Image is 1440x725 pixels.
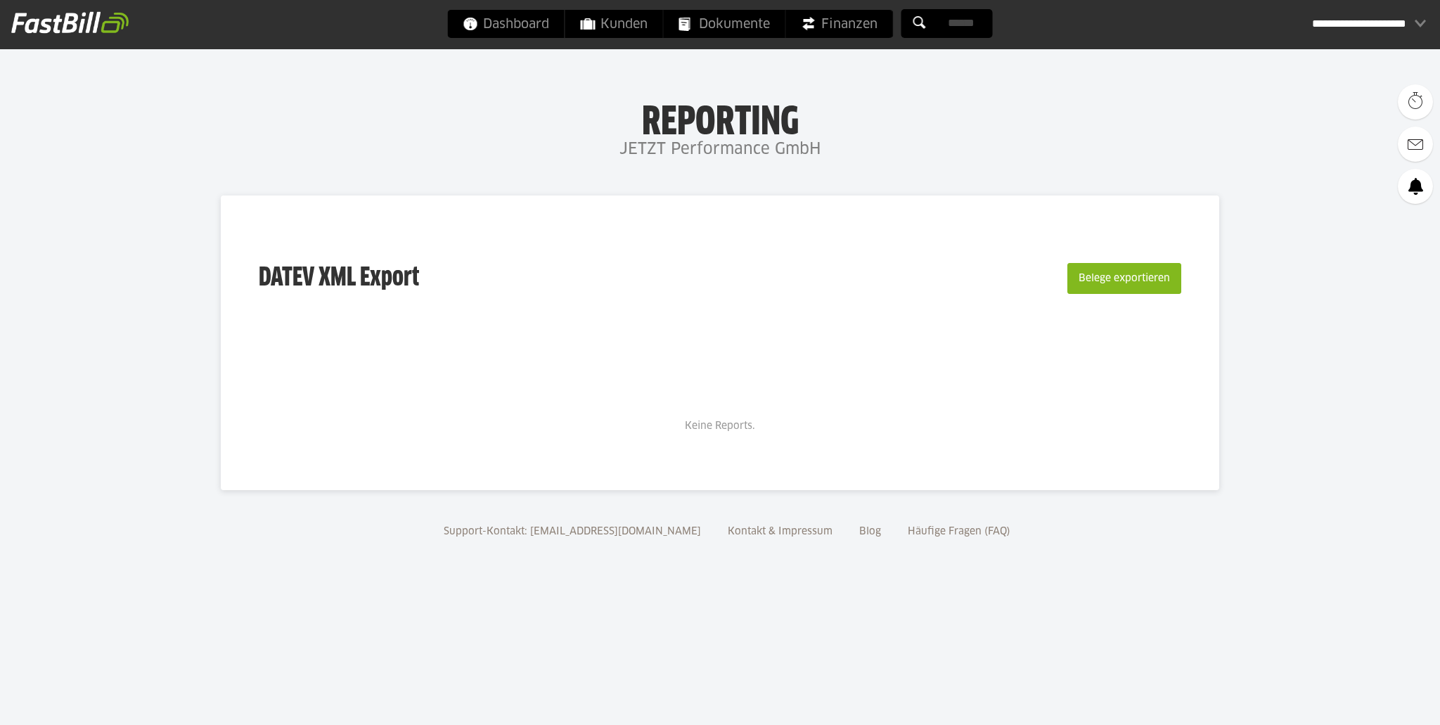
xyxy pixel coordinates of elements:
[802,10,877,38] span: Finanzen
[679,10,770,38] span: Dokumente
[463,10,549,38] span: Dashboard
[565,10,663,38] a: Kunden
[1067,263,1181,294] button: Belege exportieren
[903,527,1015,537] a: Häufige Fragen (FAQ)
[854,527,886,537] a: Blog
[786,10,893,38] a: Finanzen
[11,11,129,34] img: fastbill_logo_white.png
[581,10,648,38] span: Kunden
[685,421,755,431] span: Keine Reports.
[259,233,419,323] h3: DATEV XML Export
[439,527,706,537] a: Support-Kontakt: [EMAIL_ADDRESS][DOMAIN_NAME]
[141,99,1299,136] h1: Reporting
[448,10,565,38] a: Dashboard
[723,527,837,537] a: Kontakt & Impressum
[664,10,785,38] a: Dokumente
